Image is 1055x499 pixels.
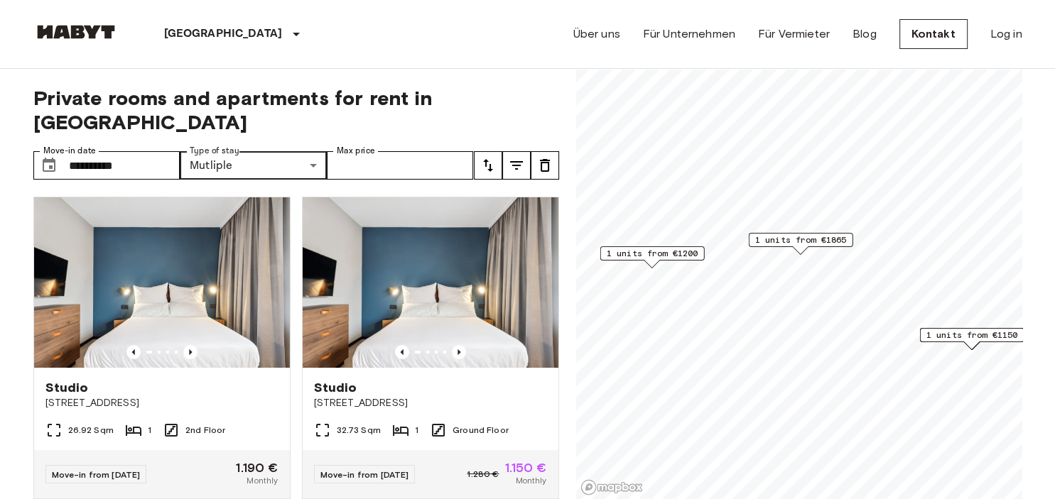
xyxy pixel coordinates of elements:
div: Map marker [600,246,704,268]
div: Map marker [919,328,1024,350]
span: 1.190 € [236,461,278,474]
span: 1 units from €1865 [754,234,846,246]
span: Studio [45,379,89,396]
span: Private rooms and apartments for rent in [GEOGRAPHIC_DATA] [33,86,559,134]
a: Blog [853,26,877,43]
a: Für Unternehmen [643,26,735,43]
span: 1 units from €1200 [606,247,698,260]
button: tune [502,151,531,180]
span: 1 [148,424,151,437]
div: Mutliple [180,151,327,180]
span: 1.280 € [467,468,499,481]
span: Move-in from [DATE] [320,469,409,480]
span: Ground Floor [453,424,509,437]
span: 1 units from €1150 [926,329,1017,341]
span: Monthly [515,474,546,487]
span: Studio [314,379,357,396]
a: Marketing picture of unit DE-01-482-008-01Previous imagePrevious imageStudio[STREET_ADDRESS]32.73... [302,197,559,499]
span: 1.150 € [504,461,546,474]
span: 32.73 Sqm [337,424,381,437]
span: 26.92 Sqm [68,424,114,437]
button: Previous image [395,345,409,359]
img: Marketing picture of unit DE-01-480-214-01 [34,197,290,368]
a: Für Vermieter [758,26,830,43]
a: Marketing picture of unit DE-01-480-214-01Previous imagePrevious imageStudio[STREET_ADDRESS]26.92... [33,197,291,499]
a: Über uns [573,26,620,43]
a: Kontakt [899,19,968,49]
span: 2nd Floor [185,424,225,437]
label: Move-in date [43,145,96,157]
a: Mapbox logo [580,479,643,495]
button: Previous image [452,345,466,359]
img: Habyt [33,25,119,39]
label: Type of stay [190,145,239,157]
p: [GEOGRAPHIC_DATA] [164,26,283,43]
span: 1 [415,424,418,437]
div: Map marker [748,233,853,255]
label: Max price [337,145,375,157]
span: Monthly [247,474,278,487]
button: tune [531,151,559,180]
a: Log in [990,26,1022,43]
button: tune [474,151,502,180]
button: Previous image [183,345,198,359]
span: [STREET_ADDRESS] [45,396,278,410]
button: Previous image [126,345,141,359]
span: [STREET_ADDRESS] [314,396,547,410]
img: Marketing picture of unit DE-01-482-008-01 [303,197,558,368]
span: Move-in from [DATE] [52,469,141,480]
button: Choose date, selected date is 29 Oct 2025 [35,151,63,180]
